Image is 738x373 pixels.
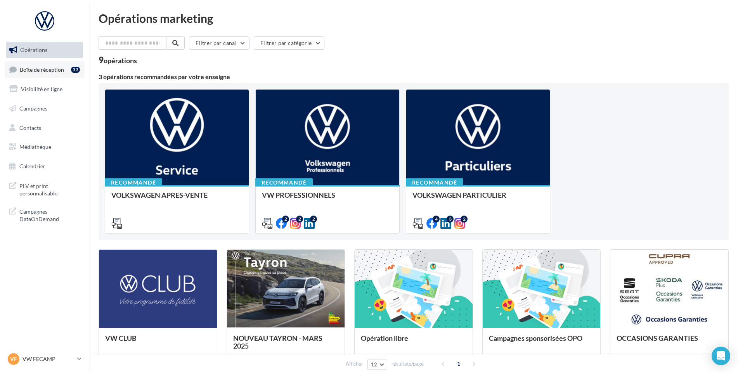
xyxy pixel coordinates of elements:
span: Opérations [20,47,47,53]
div: 2 [282,216,289,223]
a: Visibilité en ligne [5,81,85,97]
span: Campagnes [19,105,47,112]
button: 12 [367,359,387,370]
span: Calendrier [19,163,45,169]
a: Calendrier [5,158,85,174]
a: Boîte de réception33 [5,61,85,78]
span: Médiathèque [19,143,51,150]
span: Campagnes DataOnDemand [19,206,80,223]
a: Contacts [5,120,85,136]
div: Open Intercom Messenger [712,347,730,365]
span: Afficher [346,360,363,368]
div: 2 [310,216,317,223]
span: PLV et print personnalisable [19,181,80,197]
p: VW FECAMP [23,355,74,363]
span: VF [10,355,17,363]
div: 3 [447,216,454,223]
span: VOLKSWAGEN PARTICULIER [412,191,506,199]
div: 4 [433,216,440,223]
button: Filtrer par catégorie [254,36,324,50]
span: OCCASIONS GARANTIES [617,334,698,342]
div: opérations [104,57,137,64]
div: 2 [461,216,468,223]
span: VW CLUB [105,334,137,342]
a: Opérations [5,42,85,58]
span: Opération libre [361,334,408,342]
a: VF VW FECAMP [6,352,83,366]
a: Campagnes [5,100,85,117]
div: 2 [296,216,303,223]
span: Campagnes sponsorisées OPO [489,334,582,342]
div: Recommandé [406,178,463,187]
span: 12 [371,361,378,368]
button: Filtrer par canal [189,36,249,50]
span: Boîte de réception [20,66,64,73]
div: Recommandé [255,178,313,187]
a: Médiathèque [5,139,85,155]
span: Contacts [19,124,41,131]
div: 9 [99,56,137,64]
span: NOUVEAU TAYRON - MARS 2025 [233,334,322,350]
a: Campagnes DataOnDemand [5,203,85,226]
span: Visibilité en ligne [21,86,62,92]
span: VOLKSWAGEN APRES-VENTE [111,191,208,199]
div: Opérations marketing [99,12,729,24]
div: 33 [71,67,80,73]
span: 1 [452,357,465,370]
div: 3 opérations recommandées par votre enseigne [99,74,729,80]
span: résultats/page [392,360,424,368]
span: VW PROFESSIONNELS [262,191,335,199]
a: PLV et print personnalisable [5,178,85,200]
div: Recommandé [105,178,162,187]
